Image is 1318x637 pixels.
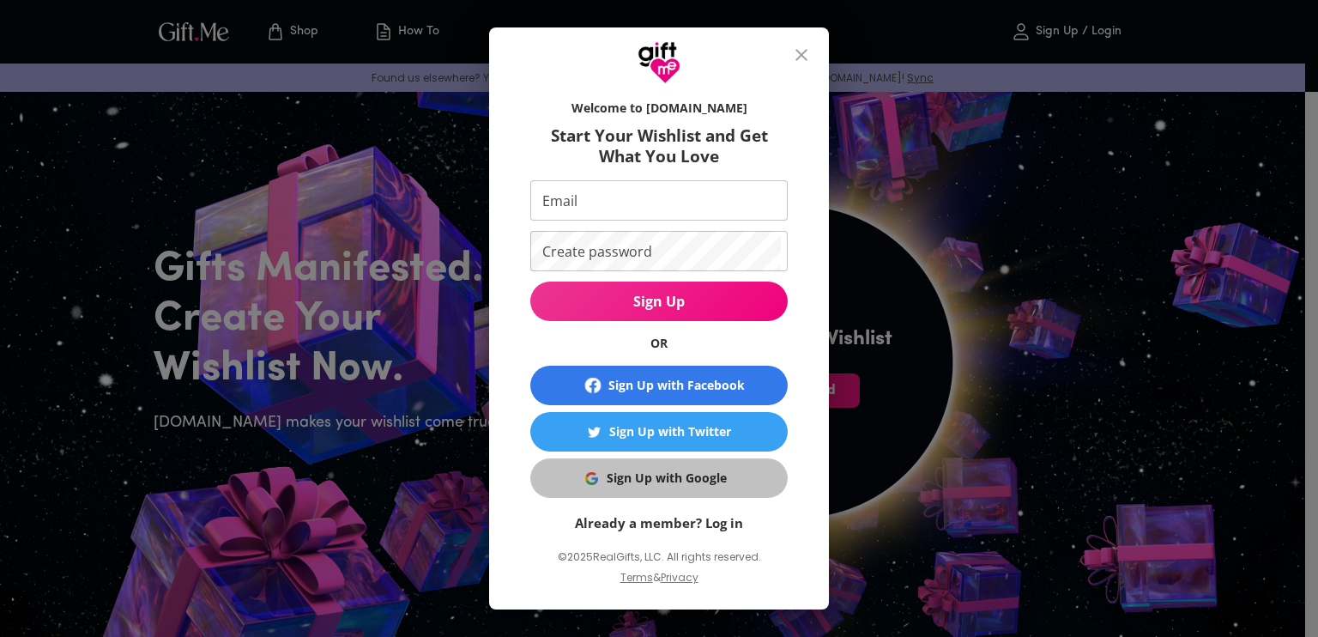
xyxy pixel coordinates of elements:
a: Terms [620,570,653,585]
p: & [653,568,661,601]
p: © 2025 RealGifts, LLC. All rights reserved. [530,546,788,568]
a: Already a member? Log in [575,514,743,531]
div: Sign Up with Facebook [608,376,745,395]
button: Sign Up [530,282,788,321]
button: Sign Up with Facebook [530,366,788,405]
img: Sign Up with Google [585,472,598,485]
span: Sign Up [530,292,788,311]
img: Sign Up with Twitter [588,426,601,439]
button: close [781,34,822,76]
div: Sign Up with Twitter [609,422,731,441]
h6: Start Your Wishlist and Get What You Love [530,125,788,167]
div: Sign Up with Google [607,469,727,488]
button: Sign Up with TwitterSign Up with Twitter [530,412,788,452]
button: Sign Up with GoogleSign Up with Google [530,458,788,498]
h6: OR [530,335,788,352]
h6: Welcome to [DOMAIN_NAME] [530,100,788,117]
img: GiftMe Logo [638,41,680,84]
a: Privacy [661,570,698,585]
